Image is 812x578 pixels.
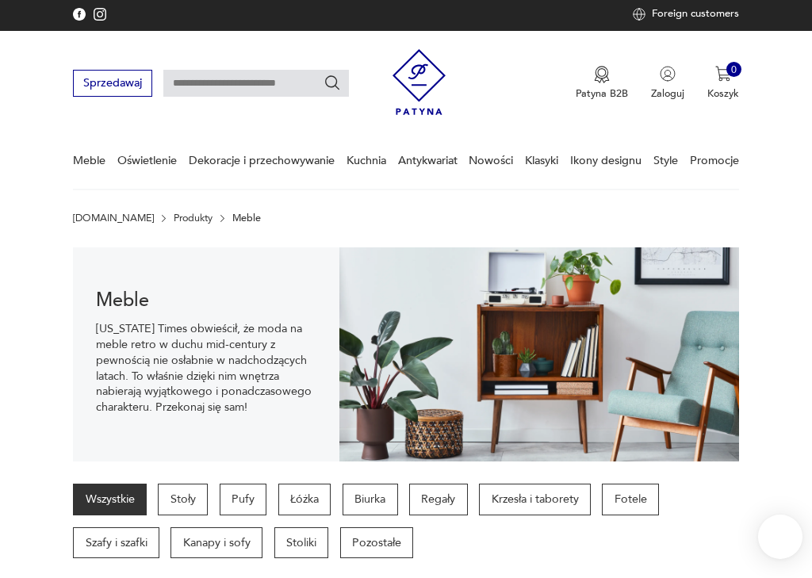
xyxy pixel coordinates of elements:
[570,133,642,188] a: Ikony designu
[324,75,341,92] button: Szukaj
[73,79,151,89] a: Sprzedawaj
[707,86,739,101] p: Koszyk
[576,66,628,101] a: Ikona medaluPatyna B2B
[232,212,261,224] p: Meble
[73,527,159,559] a: Szafy i szafki
[94,8,106,21] img: Facebook
[274,527,329,559] a: Stoliki
[189,133,335,188] a: Dekoracje i przechowywanie
[715,66,731,82] img: Ikona koszyka
[690,133,739,188] a: Promocje
[469,133,513,188] a: Nowości
[479,484,591,515] a: Krzesła i taborety
[594,66,610,83] img: Ikona medalu
[633,8,739,21] a: Foreign customers
[726,62,742,78] div: 0
[117,133,177,188] a: Oświetlenie
[653,133,678,188] a: Style
[73,484,147,515] a: Wszystkie
[96,321,316,415] p: [US_STATE] Times obwieścił, że moda na meble retro w duchu mid-century z pewnością nie osłabnie w...
[73,70,151,96] button: Sprzedawaj
[158,484,208,515] a: Stoły
[339,247,739,461] img: Meble
[652,8,739,21] p: Foreign customers
[170,527,262,559] a: Kanapy i sofy
[73,133,105,188] a: Meble
[340,527,414,559] a: Pozostałe
[96,293,316,310] h1: Meble
[409,484,468,515] a: Regały
[220,484,267,515] a: Pufy
[73,212,154,224] a: [DOMAIN_NAME]
[278,484,331,515] a: Łóżka
[576,86,628,101] p: Patyna B2B
[525,133,558,188] a: Klasyki
[660,66,676,82] img: Ikonka użytkownika
[633,8,645,21] img: Ikona świata
[343,484,398,515] a: Biurka
[758,515,802,559] iframe: Smartsupp widget button
[651,66,684,101] button: Zaloguj
[73,8,86,21] img: Facebook
[347,133,386,188] a: Kuchnia
[707,66,739,101] button: 0Koszyk
[602,484,659,515] a: Fotele
[174,212,213,224] a: Produkty
[576,66,628,101] button: Patyna B2B
[393,44,446,121] img: Patyna - sklep z meblami i dekoracjami vintage
[398,133,458,188] a: Antykwariat
[651,86,684,101] p: Zaloguj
